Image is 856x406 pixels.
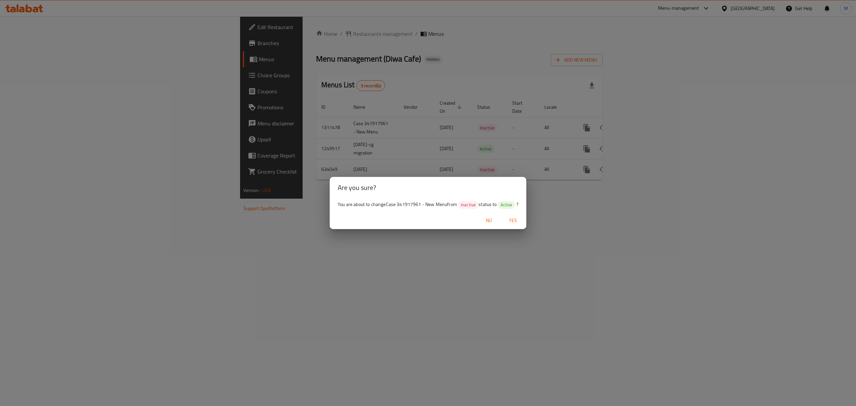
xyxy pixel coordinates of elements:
[478,214,500,227] button: No
[458,202,478,208] span: Inactive
[502,214,524,227] button: Yes
[498,202,515,208] span: Active
[458,201,478,209] div: Inactive
[498,201,515,209] div: Active
[338,200,518,209] span: You are about to change Case 341917961 - New Menu from status to ?
[338,182,518,193] h2: Are you sure?
[505,216,521,225] span: Yes
[481,216,497,225] span: No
